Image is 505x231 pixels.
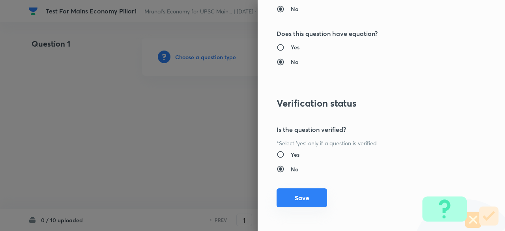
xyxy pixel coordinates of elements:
p: *Select 'yes' only if a question is verified [277,139,460,147]
h6: Yes [291,43,299,51]
h6: No [291,165,298,173]
h5: Does this question have equation? [277,29,460,38]
h6: Yes [291,150,299,159]
button: Save [277,188,327,207]
h6: No [291,5,298,13]
h3: Verification status [277,98,460,109]
h6: No [291,58,298,66]
h5: Is the question verified? [277,125,460,134]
